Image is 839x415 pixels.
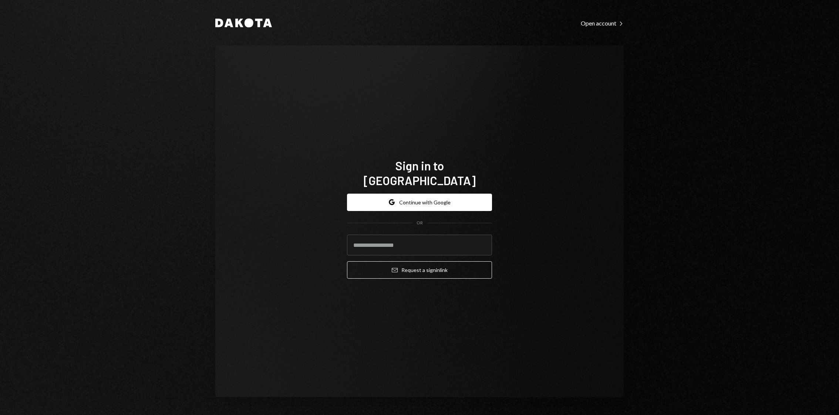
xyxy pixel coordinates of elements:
button: Request a signinlink [347,261,492,279]
a: Open account [581,19,624,27]
div: Open account [581,20,624,27]
button: Continue with Google [347,194,492,211]
h1: Sign in to [GEOGRAPHIC_DATA] [347,158,492,188]
div: OR [417,220,423,226]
